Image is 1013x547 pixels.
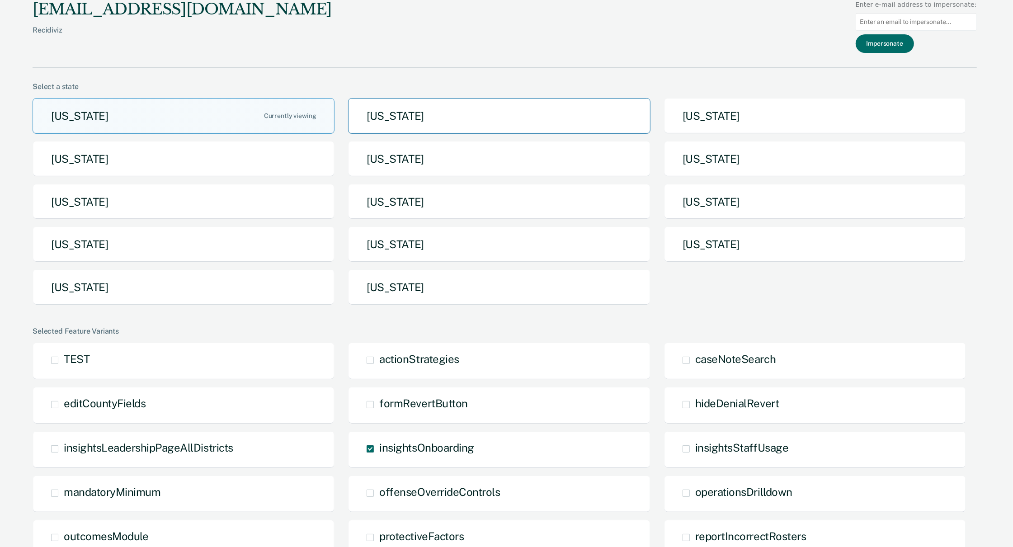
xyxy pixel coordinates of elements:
button: [US_STATE] [664,226,966,262]
button: [US_STATE] [33,184,335,220]
div: Selected Feature Variants [33,327,977,335]
span: offenseOverrideControls [379,486,500,498]
button: [US_STATE] [348,184,650,220]
span: mandatoryMinimum [64,486,160,498]
span: editCountyFields [64,397,146,410]
button: [US_STATE] [33,226,335,262]
button: [US_STATE] [33,141,335,177]
button: [US_STATE] [33,269,335,305]
input: Enter an email to impersonate... [856,13,977,31]
span: caseNoteSearch [695,353,776,365]
span: reportIncorrectRosters [695,530,806,542]
button: [US_STATE] [348,269,650,305]
button: [US_STATE] [664,184,966,220]
button: [US_STATE] [664,98,966,134]
span: operationsDrilldown [695,486,792,498]
button: [US_STATE] [33,98,335,134]
span: TEST [64,353,90,365]
button: [US_STATE] [664,141,966,177]
span: formRevertButton [379,397,467,410]
button: [US_STATE] [348,141,650,177]
span: outcomesModule [64,530,148,542]
span: insightsOnboarding [379,441,474,454]
button: Impersonate [856,34,914,53]
div: Recidiviz [33,26,332,49]
button: [US_STATE] [348,98,650,134]
span: insightsLeadershipPageAllDistricts [64,441,233,454]
span: insightsStaffUsage [695,441,788,454]
button: [US_STATE] [348,226,650,262]
span: protectiveFactors [379,530,464,542]
div: Select a state [33,82,977,91]
span: actionStrategies [379,353,459,365]
span: hideDenialRevert [695,397,779,410]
